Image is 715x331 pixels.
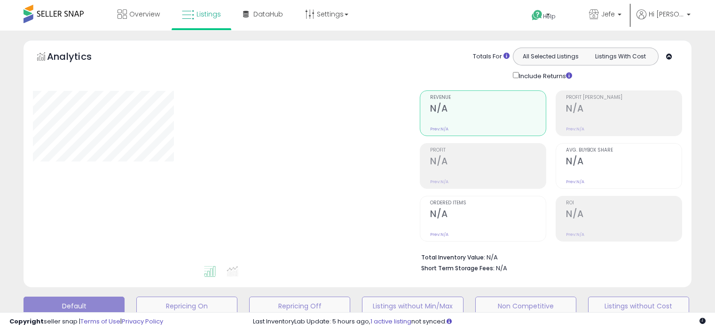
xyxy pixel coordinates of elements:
a: Privacy Policy [122,317,163,326]
h2: N/A [430,103,546,116]
span: Hi [PERSON_NAME] [649,9,684,19]
span: Listings [196,9,221,19]
button: Listings With Cost [585,50,655,63]
li: N/A [421,251,675,262]
button: Listings without Cost [588,297,689,315]
button: Repricing Off [249,297,350,315]
h2: N/A [566,209,682,221]
span: Avg. Buybox Share [566,148,682,153]
h2: N/A [566,103,682,116]
span: Profit [PERSON_NAME] [566,95,682,100]
b: Total Inventory Value: [421,253,485,261]
small: Prev: N/A [566,179,584,185]
small: Prev: N/A [566,126,584,132]
button: Non Competitive [475,297,576,315]
div: Last InventoryLab Update: 5 hours ago, not synced. [253,317,706,326]
strong: Copyright [9,317,44,326]
span: DataHub [253,9,283,19]
a: Hi [PERSON_NAME] [636,9,691,31]
button: Default [24,297,125,315]
span: Overview [129,9,160,19]
small: Prev: N/A [430,179,448,185]
i: Click here to read more about un-synced listings. [447,318,452,324]
h5: Analytics [47,50,110,65]
div: Totals For [473,52,510,61]
div: Include Returns [506,70,583,81]
h2: N/A [566,156,682,169]
small: Prev: N/A [430,232,448,237]
span: ROI [566,201,682,206]
span: N/A [496,264,507,273]
button: Listings without Min/Max [362,297,463,315]
span: Profit [430,148,546,153]
button: All Selected Listings [516,50,586,63]
span: Ordered Items [430,201,546,206]
div: seller snap | | [9,317,163,326]
i: Get Help [531,9,543,21]
h2: N/A [430,209,546,221]
button: Repricing On [136,297,237,315]
a: Help [524,2,574,31]
small: Prev: N/A [566,232,584,237]
a: 1 active listing [370,317,411,326]
b: Short Term Storage Fees: [421,264,495,272]
small: Prev: N/A [430,126,448,132]
h2: N/A [430,156,546,169]
span: Revenue [430,95,546,100]
span: Jefe [601,9,615,19]
span: Help [543,12,556,20]
a: Terms of Use [80,317,120,326]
